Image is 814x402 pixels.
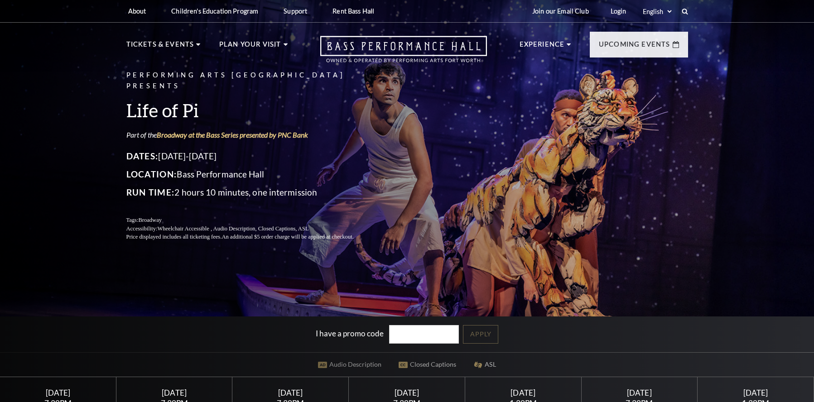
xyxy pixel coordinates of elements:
p: 2 hours 10 minutes, one intermission [126,185,376,200]
div: [DATE] [360,388,454,397]
span: Broadway [138,217,162,223]
label: I have a promo code [316,328,384,338]
select: Select: [641,7,673,16]
h3: Life of Pi [126,99,376,122]
p: Children's Education Program [171,7,258,15]
p: Plan Your Visit [219,39,281,55]
p: Rent Bass Hall [332,7,374,15]
div: [DATE] [592,388,686,397]
p: Accessibility: [126,225,376,233]
div: [DATE] [708,388,803,397]
span: Location: [126,169,177,179]
span: Dates: [126,151,159,161]
div: [DATE] [11,388,105,397]
span: Run Time: [126,187,175,197]
a: Broadway at the Bass Series presented by PNC Bank [157,130,308,139]
p: About [128,7,146,15]
div: [DATE] [127,388,221,397]
p: Experience [520,39,565,55]
p: Part of the [126,130,376,140]
span: An additional $5 order charge will be applied at checkout. [222,234,353,240]
p: Tickets & Events [126,39,194,55]
p: Tags: [126,216,376,225]
p: [DATE]-[DATE] [126,149,376,163]
p: Upcoming Events [599,39,670,55]
p: Support [284,7,307,15]
div: [DATE] [476,388,570,397]
p: Price displayed includes all ticketing fees. [126,233,376,241]
p: Bass Performance Hall [126,167,376,182]
p: Performing Arts [GEOGRAPHIC_DATA] Presents [126,70,376,92]
span: Wheelchair Accessible , Audio Description, Closed Captions, ASL [157,225,308,232]
div: [DATE] [243,388,337,397]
